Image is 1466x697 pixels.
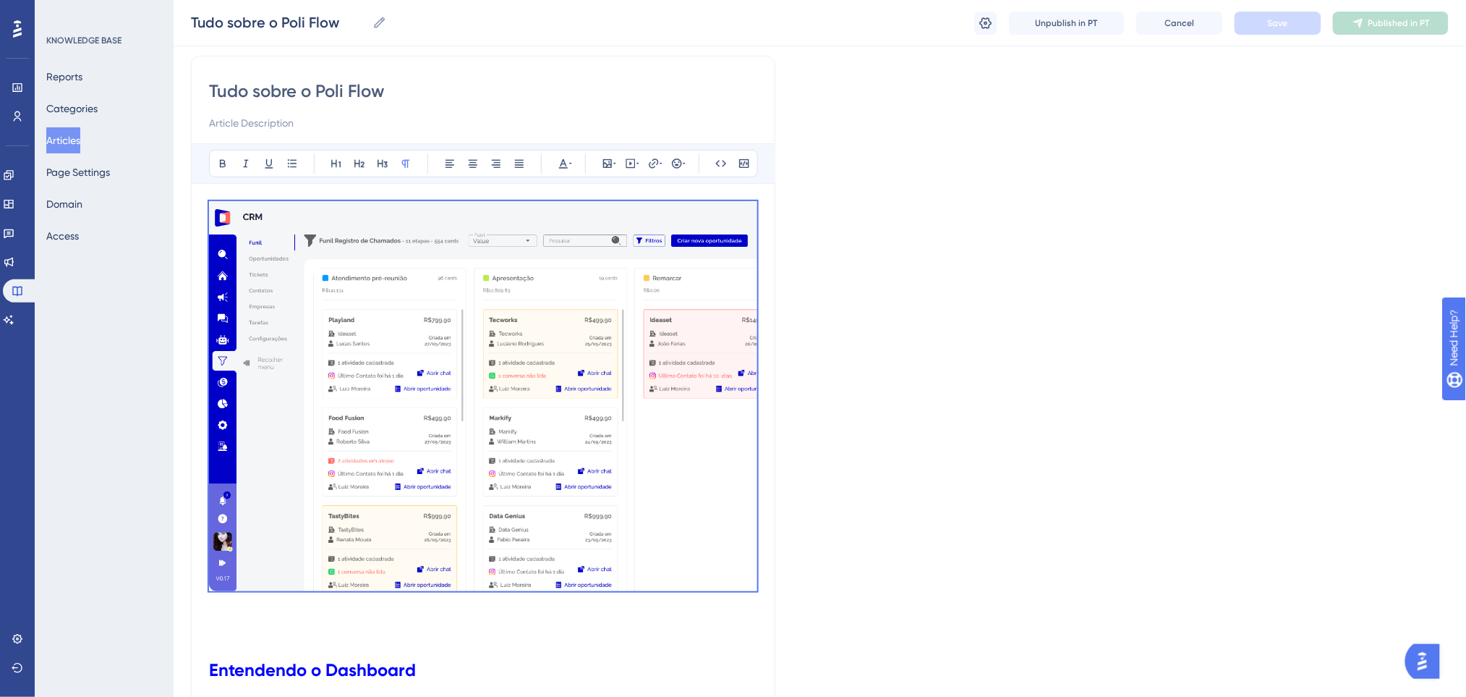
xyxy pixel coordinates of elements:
[191,12,367,33] input: Article Name
[46,96,98,122] button: Categories
[1165,17,1195,29] span: Cancel
[1368,17,1430,29] span: Published in PT
[46,223,79,249] button: Access
[1036,17,1098,29] span: Unpublish in PT
[1235,12,1321,35] button: Save
[46,35,122,46] div: KNOWLEDGE BASE
[1136,12,1223,35] button: Cancel
[1333,12,1449,35] button: Published in PT
[1009,12,1125,35] button: Unpublish in PT
[46,127,80,153] button: Articles
[1405,640,1449,683] iframe: UserGuiding AI Assistant Launcher
[209,659,416,680] strong: Entendendo o Dashboard
[46,159,110,185] button: Page Settings
[34,4,90,21] span: Need Help?
[209,114,757,132] input: Article Description
[46,64,82,90] button: Reports
[1268,17,1288,29] span: Save
[46,191,82,217] button: Domain
[209,80,757,103] input: Article Title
